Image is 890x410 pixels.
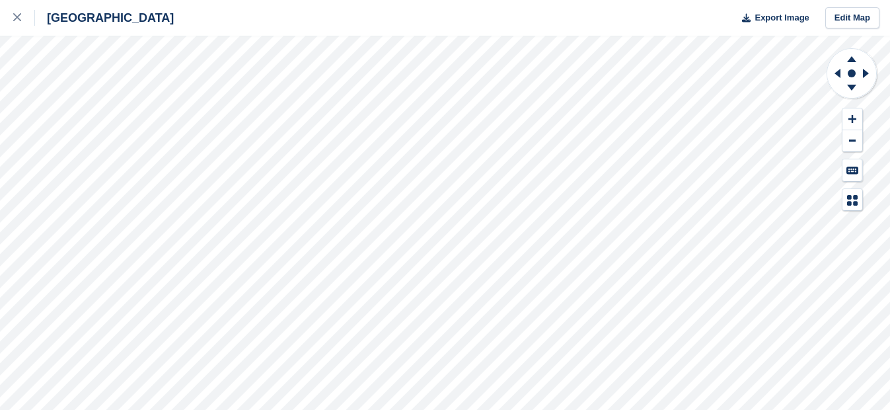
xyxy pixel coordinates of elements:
button: Map Legend [842,189,862,211]
span: Export Image [755,11,809,24]
div: [GEOGRAPHIC_DATA] [35,10,174,26]
button: Zoom In [842,108,862,130]
button: Zoom Out [842,130,862,152]
a: Edit Map [825,7,879,29]
button: Keyboard Shortcuts [842,159,862,181]
button: Export Image [734,7,809,29]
